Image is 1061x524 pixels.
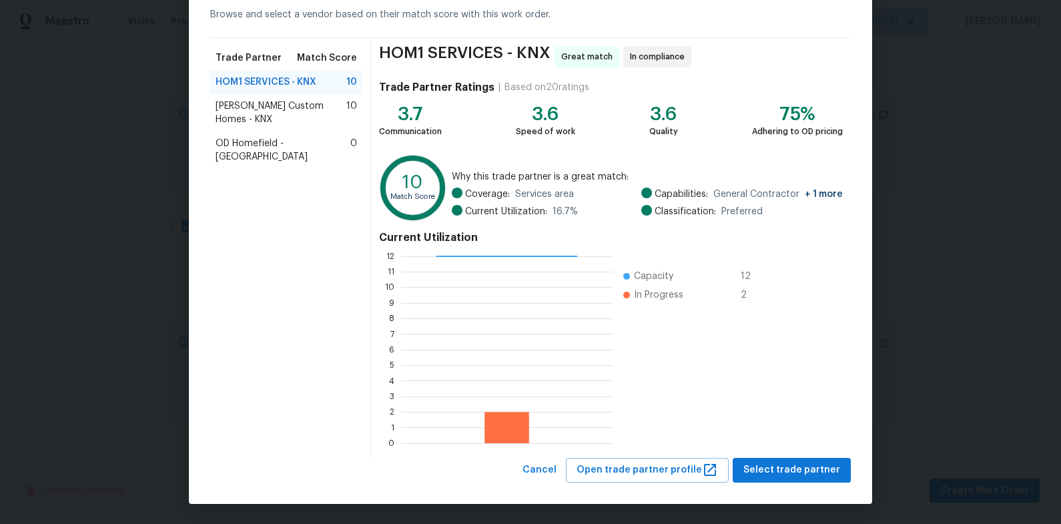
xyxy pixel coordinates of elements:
[379,46,551,67] span: HOM1 SERVICES - KNX
[566,458,729,483] button: Open trade partner profile
[389,299,394,307] text: 9
[297,51,357,65] span: Match Score
[752,107,843,121] div: 75%
[516,107,575,121] div: 3.6
[634,288,683,302] span: In Progress
[216,137,350,164] span: OD Homefield - [GEOGRAPHIC_DATA]
[504,81,589,94] div: Based on 20 ratings
[721,205,763,218] span: Preferred
[634,270,673,283] span: Capacity
[805,190,843,199] span: + 1 more
[379,125,442,138] div: Communication
[389,314,394,322] text: 8
[649,107,678,121] div: 3.6
[216,99,346,126] span: [PERSON_NAME] Custom Homes - KNX
[553,205,578,218] span: 16.7 %
[561,50,618,63] span: Great match
[517,458,562,483] button: Cancel
[494,81,504,94] div: |
[385,283,394,291] text: 10
[388,439,394,447] text: 0
[216,51,282,65] span: Trade Partner
[741,288,762,302] span: 2
[390,392,394,401] text: 3
[630,50,690,63] span: In compliance
[346,75,357,89] span: 10
[390,361,394,369] text: 5
[389,376,394,384] text: 4
[379,107,442,121] div: 3.7
[390,193,435,200] text: Match Score
[452,170,843,184] span: Why this trade partner is a great match:
[390,330,394,338] text: 7
[216,75,316,89] span: HOM1 SERVICES - KNX
[713,188,843,201] span: General Contractor
[389,346,394,354] text: 6
[391,423,394,431] text: 1
[386,252,394,260] text: 12
[522,462,557,479] span: Cancel
[741,270,762,283] span: 12
[390,408,394,416] text: 2
[402,173,423,192] text: 10
[465,205,547,218] span: Current Utilization:
[655,205,716,218] span: Classification:
[515,188,574,201] span: Services area
[379,81,494,94] h4: Trade Partner Ratings
[346,99,357,126] span: 10
[388,268,394,276] text: 11
[655,188,708,201] span: Capabilities:
[379,231,843,244] h4: Current Utilization
[465,188,510,201] span: Coverage:
[350,137,357,164] span: 0
[733,458,851,483] button: Select trade partner
[649,125,678,138] div: Quality
[577,462,718,479] span: Open trade partner profile
[743,462,840,479] span: Select trade partner
[752,125,843,138] div: Adhering to OD pricing
[516,125,575,138] div: Speed of work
